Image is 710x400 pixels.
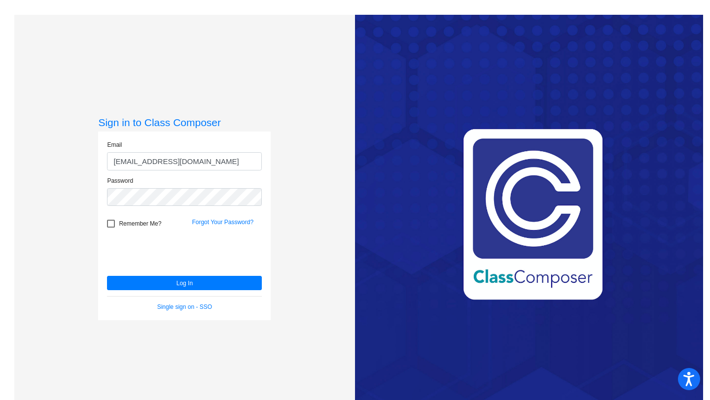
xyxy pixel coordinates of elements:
[119,218,161,230] span: Remember Me?
[107,276,262,290] button: Log In
[192,219,253,226] a: Forgot Your Password?
[107,233,257,271] iframe: reCAPTCHA
[107,176,133,185] label: Password
[98,116,271,129] h3: Sign in to Class Composer
[157,303,212,310] a: Single sign on - SSO
[107,140,122,149] label: Email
